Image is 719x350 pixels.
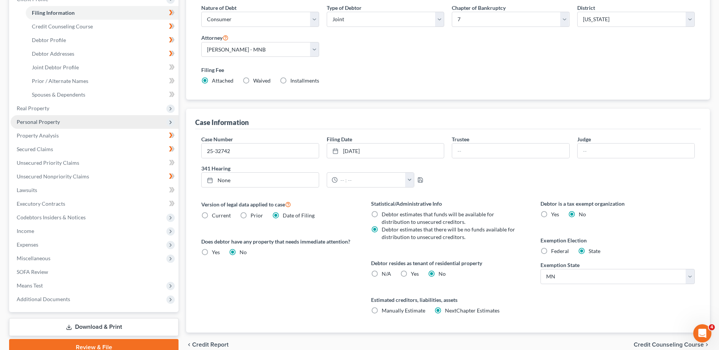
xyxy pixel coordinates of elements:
a: Debtor Addresses [26,47,179,61]
span: Expenses [17,241,38,248]
label: 341 Hearing [197,164,448,172]
label: Trustee [452,135,469,143]
span: Debtor Addresses [32,50,74,57]
a: None [202,173,318,187]
span: Yes [212,249,220,255]
span: State [589,248,600,254]
span: No [579,211,586,217]
label: Type of Debtor [327,4,362,12]
i: chevron_left [186,342,192,348]
label: Exemption Election [540,236,695,244]
span: Yes [411,270,419,277]
button: Credit Counseling Course chevron_right [634,342,710,348]
iframe: Intercom live chat [693,324,711,342]
i: chevron_right [704,342,710,348]
label: Exemption State [540,261,580,269]
label: Version of legal data applied to case [201,200,356,209]
label: Filing Fee [201,66,695,74]
a: Lawsuits [11,183,179,197]
span: Prior [251,212,263,219]
span: Executory Contracts [17,200,65,207]
label: Nature of Debt [201,4,237,12]
input: -- [578,144,694,158]
span: Codebtors Insiders & Notices [17,214,86,220]
span: Property Analysis [17,132,59,139]
span: Manually Estimate [382,307,425,314]
a: Unsecured Priority Claims [11,156,179,170]
input: Enter case number... [202,144,318,158]
label: Case Number [201,135,233,143]
span: Yes [551,211,559,217]
span: Miscellaneous [17,255,50,261]
div: Case Information [195,118,249,127]
a: Executory Contracts [11,197,179,211]
label: Filing Date [327,135,352,143]
span: Federal [551,248,569,254]
span: No [240,249,247,255]
span: Date of Filing [283,212,315,219]
span: Debtor estimates that there will be no funds available for distribution to unsecured creditors. [382,226,515,240]
span: Additional Documents [17,296,70,302]
span: Spouses & Dependents [32,91,85,98]
span: Real Property [17,105,49,111]
label: Judge [577,135,591,143]
span: Installments [290,77,319,84]
a: Filing Information [26,6,179,20]
span: Debtor Profile [32,37,66,43]
span: Attached [212,77,233,84]
a: [DATE] [327,144,444,158]
span: Filing Information [32,9,75,16]
a: Joint Debtor Profile [26,61,179,74]
a: Unsecured Nonpriority Claims [11,170,179,183]
span: Current [212,212,231,219]
label: Chapter of Bankruptcy [452,4,506,12]
span: No [439,270,446,277]
input: -- [452,144,569,158]
span: N/A [382,270,391,277]
label: Debtor is a tax exempt organization [540,200,695,208]
span: Personal Property [17,119,60,125]
span: SOFA Review [17,269,48,275]
button: chevron_left Credit Report [186,342,229,348]
span: Lawsuits [17,187,37,193]
a: Spouses & Dependents [26,88,179,102]
span: 4 [709,324,715,330]
a: Credit Counseling Course [26,20,179,33]
span: Credit Report [192,342,229,348]
span: Prior / Alternate Names [32,78,88,84]
span: Debtor estimates that funds will be available for distribution to unsecured creditors. [382,211,494,225]
span: Means Test [17,282,43,289]
span: Joint Debtor Profile [32,64,79,70]
label: Statistical/Administrative Info [371,200,525,208]
label: Does debtor have any property that needs immediate attention? [201,237,356,245]
label: Attorney [201,33,229,42]
a: Property Analysis [11,129,179,142]
span: Income [17,228,34,234]
a: Secured Claims [11,142,179,156]
span: Credit Counseling Course [634,342,704,348]
span: Secured Claims [17,146,53,152]
label: District [577,4,595,12]
span: Credit Counseling Course [32,23,93,30]
input: -- : -- [338,173,406,187]
a: Debtor Profile [26,33,179,47]
span: Unsecured Nonpriority Claims [17,173,89,180]
a: SOFA Review [11,265,179,279]
label: Debtor resides as tenant of residential property [371,259,525,267]
span: Unsecured Priority Claims [17,159,79,166]
span: Waived [253,77,271,84]
a: Download & Print [9,318,179,336]
label: Estimated creditors, liabilities, assets [371,296,525,304]
a: Prior / Alternate Names [26,74,179,88]
span: NextChapter Estimates [445,307,500,314]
